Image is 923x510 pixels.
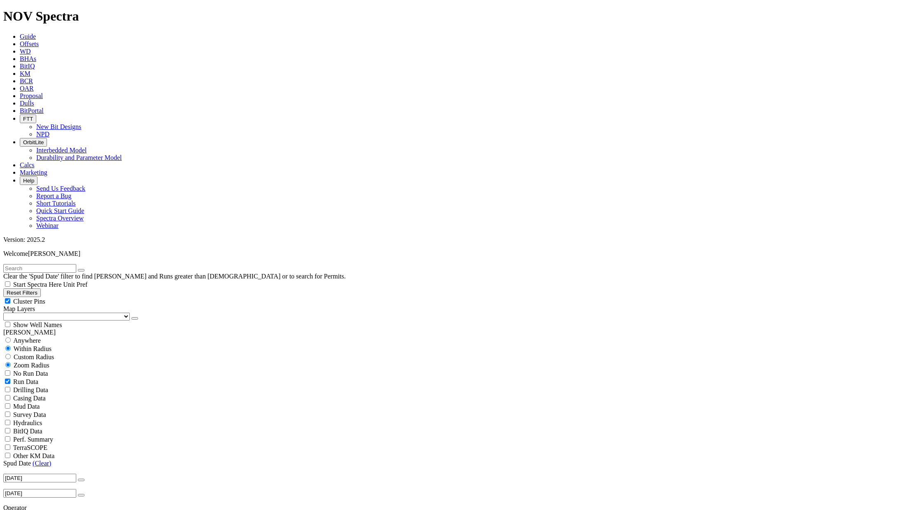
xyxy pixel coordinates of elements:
[13,281,61,288] span: Start Spectra Here
[20,63,35,70] a: BitIQ
[5,281,10,287] input: Start Spectra Here
[28,250,80,257] span: [PERSON_NAME]
[20,138,47,147] button: OrbitLite
[3,443,920,452] filter-controls-checkbox: TerraSCOPE Data
[3,250,920,257] p: Welcome
[3,236,920,243] div: Version: 2025.2
[3,452,920,460] filter-controls-checkbox: TerraSCOPE Data
[20,115,36,123] button: FTT
[36,200,76,207] a: Short Tutorials
[36,207,84,214] a: Quick Start Guide
[20,48,31,55] a: WD
[3,329,920,336] div: [PERSON_NAME]
[13,370,48,377] span: No Run Data
[20,107,44,114] a: BitPortal
[20,77,33,84] a: BCR
[3,435,920,443] filter-controls-checkbox: Performance Summary
[13,444,47,451] span: TerraSCOPE
[14,362,49,369] span: Zoom Radius
[20,92,43,99] a: Proposal
[20,176,37,185] button: Help
[20,40,39,47] a: Offsets
[13,452,54,459] span: Other KM Data
[13,298,45,305] span: Cluster Pins
[20,70,30,77] a: KM
[13,337,41,344] span: Anywhere
[63,281,87,288] span: Unit Pref
[36,147,87,154] a: Interbedded Model
[20,85,34,92] a: OAR
[3,273,346,280] span: Clear the 'Spud Date' filter to find [PERSON_NAME] and Runs greater than [DEMOGRAPHIC_DATA] or to...
[3,264,76,273] input: Search
[13,419,42,426] span: Hydraulics
[13,411,46,418] span: Survey Data
[13,436,53,443] span: Perf. Summary
[36,215,84,222] a: Spectra Overview
[3,460,31,467] span: Spud Date
[3,419,920,427] filter-controls-checkbox: Hydraulics Analysis
[36,192,71,199] a: Report a Bug
[36,131,49,138] a: NPD
[3,474,76,482] input: After
[20,100,34,107] a: Dulls
[13,321,62,328] span: Show Well Names
[36,123,81,130] a: New Bit Designs
[23,178,34,184] span: Help
[33,460,51,467] a: (Clear)
[20,169,47,176] a: Marketing
[20,55,36,62] a: BHAs
[13,395,46,402] span: Casing Data
[13,428,42,435] span: BitIQ Data
[13,403,40,410] span: Mud Data
[36,154,122,161] a: Durability and Parameter Model
[3,305,35,312] span: Map Layers
[3,9,920,24] h1: NOV Spectra
[14,353,54,360] span: Custom Radius
[13,378,38,385] span: Run Data
[20,161,35,168] a: Calcs
[14,345,52,352] span: Within Radius
[23,139,44,145] span: OrbitLite
[13,386,48,393] span: Drilling Data
[36,222,59,229] a: Webinar
[20,33,36,40] a: Guide
[3,288,41,297] button: Reset Filters
[3,489,76,498] input: Before
[23,116,33,122] span: FTT
[36,185,85,192] a: Send Us Feedback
